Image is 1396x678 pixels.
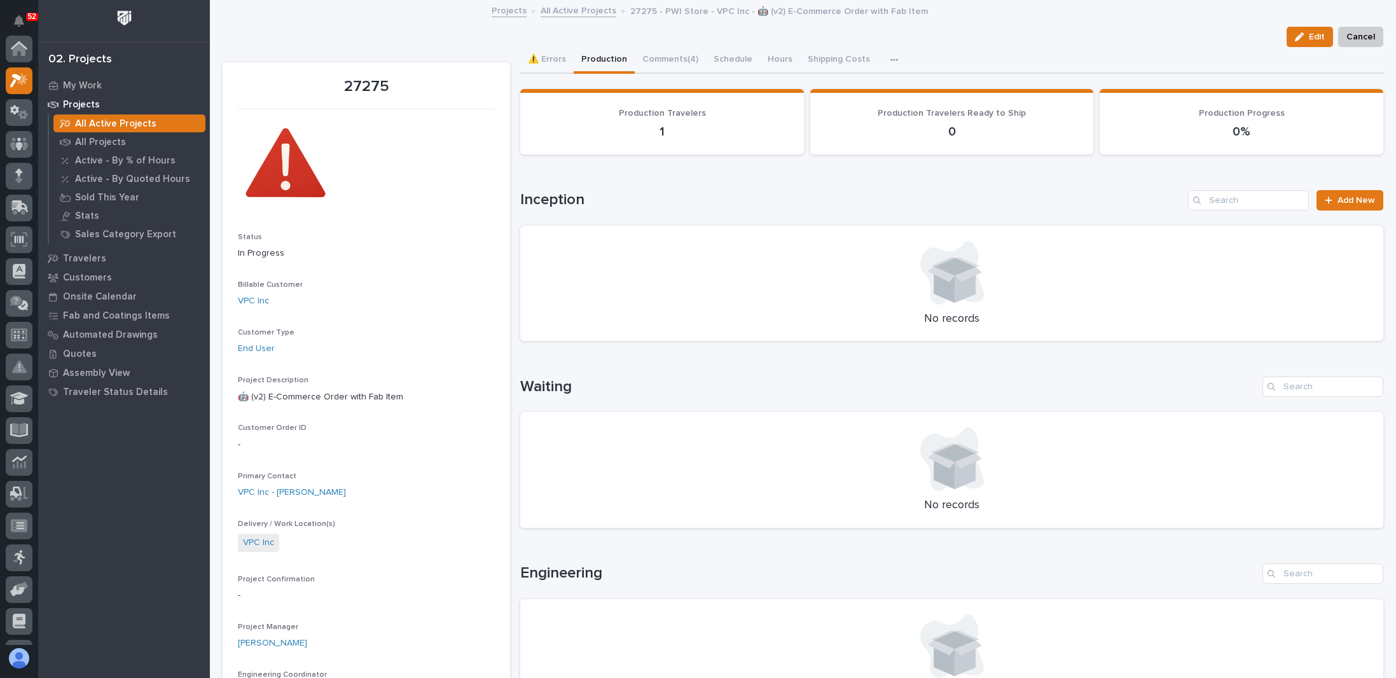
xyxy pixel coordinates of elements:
[826,124,1079,139] p: 0
[75,211,99,222] p: Stats
[38,95,210,114] a: Projects
[38,287,210,306] a: Onsite Calendar
[574,47,635,74] button: Production
[630,3,928,17] p: 27275 - PWI Store - VPC Inc - 🤖 (v2) E-Commerce Order with Fab Item
[63,310,170,322] p: Fab and Coatings Items
[238,637,307,650] a: [PERSON_NAME]
[6,8,32,34] button: Notifications
[63,387,168,398] p: Traveler Status Details
[75,192,139,204] p: Sold This Year
[63,253,106,265] p: Travelers
[38,382,210,401] a: Traveler Status Details
[619,109,706,118] span: Production Travelers
[541,3,616,17] a: All Active Projects
[63,99,100,111] p: Projects
[238,294,269,308] a: VPC Inc
[520,564,1257,583] h1: Engineering
[238,473,296,480] span: Primary Contact
[238,424,307,432] span: Customer Order ID
[520,191,1183,209] h1: Inception
[1337,196,1375,205] span: Add New
[63,329,158,341] p: Automated Drawings
[75,137,126,148] p: All Projects
[16,15,32,36] div: Notifications52
[63,291,137,303] p: Onsite Calendar
[238,329,294,336] span: Customer Type
[238,247,495,260] p: In Progress
[878,109,1026,118] span: Production Travelers Ready to Ship
[238,233,262,241] span: Status
[238,281,303,289] span: Billable Customer
[49,225,210,243] a: Sales Category Export
[49,114,210,132] a: All Active Projects
[1309,31,1325,43] span: Edit
[238,576,315,583] span: Project Confirmation
[49,170,210,188] a: Active - By Quoted Hours
[6,645,32,672] button: users-avatar
[28,12,36,21] p: 52
[238,342,275,356] a: End User
[238,391,495,404] p: 🤖 (v2) E-Commerce Order with Fab Item
[492,3,527,17] a: Projects
[38,344,210,363] a: Quotes
[48,53,112,67] div: 02. Projects
[75,118,156,130] p: All Active Projects
[38,268,210,287] a: Customers
[238,520,335,528] span: Delivery / Work Location(s)
[238,623,298,631] span: Project Manager
[238,117,333,212] img: hEnMIUtRo76Apm1wYbQiF1xzWGwnNBLfh1ymmU2WksA
[536,312,1368,326] p: No records
[243,536,274,550] a: VPC Inc
[38,76,210,95] a: My Work
[238,78,495,96] p: 27275
[1346,29,1375,45] span: Cancel
[38,249,210,268] a: Travelers
[75,174,190,185] p: Active - By Quoted Hours
[63,272,112,284] p: Customers
[63,80,102,92] p: My Work
[1338,27,1383,47] button: Cancel
[63,349,97,360] p: Quotes
[1287,27,1333,47] button: Edit
[238,438,495,452] p: -
[38,363,210,382] a: Assembly View
[1115,124,1368,139] p: 0%
[1262,377,1383,397] input: Search
[49,207,210,225] a: Stats
[706,47,760,74] button: Schedule
[49,151,210,169] a: Active - By % of Hours
[238,486,346,499] a: VPC Inc - [PERSON_NAME]
[635,47,706,74] button: Comments (4)
[536,499,1368,513] p: No records
[1262,564,1383,584] input: Search
[238,589,495,602] p: -
[760,47,800,74] button: Hours
[520,378,1257,396] h1: Waiting
[536,124,789,139] p: 1
[49,188,210,206] a: Sold This Year
[238,377,308,384] span: Project Description
[75,229,176,240] p: Sales Category Export
[63,368,130,379] p: Assembly View
[49,133,210,151] a: All Projects
[1188,190,1309,211] input: Search
[1199,109,1285,118] span: Production Progress
[38,306,210,325] a: Fab and Coatings Items
[800,47,878,74] button: Shipping Costs
[113,6,136,30] img: Workspace Logo
[1317,190,1383,211] a: Add New
[38,325,210,344] a: Automated Drawings
[75,155,176,167] p: Active - By % of Hours
[520,47,574,74] button: ⚠️ Errors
